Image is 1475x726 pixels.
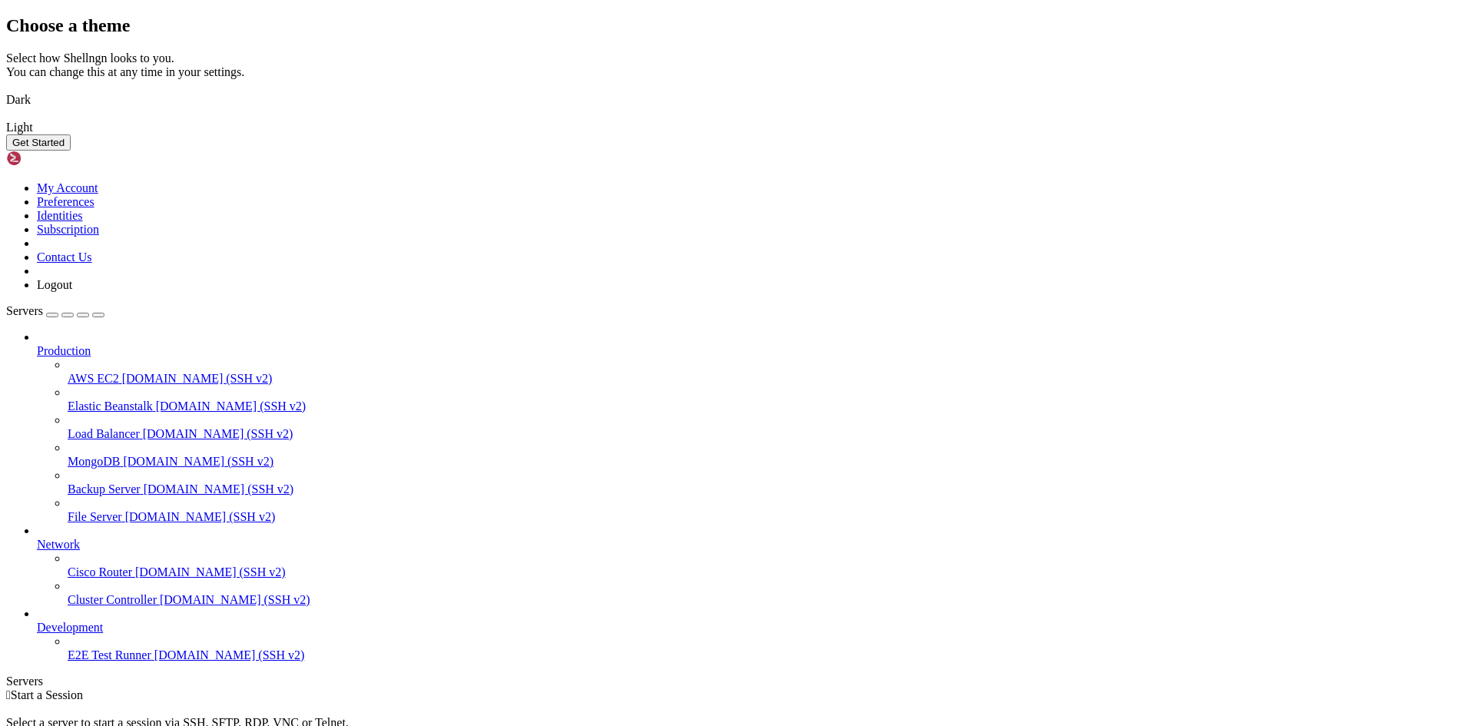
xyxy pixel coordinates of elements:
[68,441,1469,469] li: MongoDB [DOMAIN_NAME] (SSH v2)
[68,358,1469,386] li: AWS EC2 [DOMAIN_NAME] (SSH v2)
[135,565,286,578] span: [DOMAIN_NAME] (SSH v2)
[68,427,1469,441] a: Load Balancer [DOMAIN_NAME] (SSH v2)
[37,278,72,291] a: Logout
[68,565,1469,579] a: Cisco Router [DOMAIN_NAME] (SSH v2)
[11,688,83,701] span: Start a Session
[68,565,132,578] span: Cisco Router
[37,538,1469,552] a: Network
[68,648,1469,662] a: E2E Test Runner [DOMAIN_NAME] (SSH v2)
[68,635,1469,662] li: E2E Test Runner [DOMAIN_NAME] (SSH v2)
[37,195,94,208] a: Preferences
[37,181,98,194] a: My Account
[37,621,103,634] span: Development
[68,399,153,413] span: Elastic Beanstalk
[154,648,305,661] span: [DOMAIN_NAME] (SSH v2)
[6,304,104,317] a: Servers
[68,455,1469,469] a: MongoDB [DOMAIN_NAME] (SSH v2)
[37,621,1469,635] a: Development
[6,93,1469,107] div: Dark
[37,223,99,236] a: Subscription
[160,593,310,606] span: [DOMAIN_NAME] (SSH v2)
[68,413,1469,441] li: Load Balancer [DOMAIN_NAME] (SSH v2)
[37,330,1469,524] li: Production
[123,455,273,468] span: [DOMAIN_NAME] (SSH v2)
[156,399,307,413] span: [DOMAIN_NAME] (SSH v2)
[6,675,1469,688] div: Servers
[68,648,151,661] span: E2E Test Runner
[125,510,276,523] span: [DOMAIN_NAME] (SSH v2)
[6,151,94,166] img: Shellngn
[37,538,80,551] span: Network
[68,386,1469,413] li: Elastic Beanstalk [DOMAIN_NAME] (SSH v2)
[68,455,120,468] span: MongoDB
[68,469,1469,496] li: Backup Server [DOMAIN_NAME] (SSH v2)
[68,496,1469,524] li: File Server [DOMAIN_NAME] (SSH v2)
[68,399,1469,413] a: Elastic Beanstalk [DOMAIN_NAME] (SSH v2)
[144,482,294,496] span: [DOMAIN_NAME] (SSH v2)
[122,372,273,385] span: [DOMAIN_NAME] (SSH v2)
[68,593,1469,607] a: Cluster Controller [DOMAIN_NAME] (SSH v2)
[68,427,140,440] span: Load Balancer
[37,607,1469,662] li: Development
[6,51,1469,79] div: Select how Shellngn looks to you. You can change this at any time in your settings.
[68,482,1469,496] a: Backup Server [DOMAIN_NAME] (SSH v2)
[68,552,1469,579] li: Cisco Router [DOMAIN_NAME] (SSH v2)
[68,482,141,496] span: Backup Server
[68,510,122,523] span: File Server
[68,372,1469,386] a: AWS EC2 [DOMAIN_NAME] (SSH v2)
[37,209,83,222] a: Identities
[68,510,1469,524] a: File Server [DOMAIN_NAME] (SSH v2)
[68,372,119,385] span: AWS EC2
[6,121,1469,134] div: Light
[6,304,43,317] span: Servers
[6,688,11,701] span: 
[68,579,1469,607] li: Cluster Controller [DOMAIN_NAME] (SSH v2)
[6,15,1469,36] h2: Choose a theme
[37,250,92,264] a: Contact Us
[37,524,1469,607] li: Network
[37,344,91,357] span: Production
[6,134,71,151] button: Get Started
[68,593,157,606] span: Cluster Controller
[143,427,293,440] span: [DOMAIN_NAME] (SSH v2)
[37,344,1469,358] a: Production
